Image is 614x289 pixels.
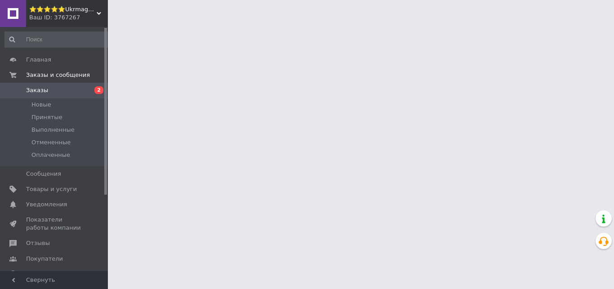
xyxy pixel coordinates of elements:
[26,200,67,209] span: Уведомления
[31,113,62,121] span: Принятые
[29,5,97,13] span: ⭐️⭐️⭐️⭐️⭐️Ukrmaga Магазин от склада
[26,170,61,178] span: Сообщения
[29,13,108,22] div: Ваш ID: 3767267
[31,138,71,147] span: Отмененные
[26,270,75,278] span: Каталог ProSale
[26,185,77,193] span: Товары и услуги
[4,31,111,48] input: Поиск
[26,239,50,247] span: Отзывы
[26,56,51,64] span: Главная
[31,101,51,109] span: Новые
[94,86,103,94] span: 2
[26,86,48,94] span: Заказы
[31,151,70,159] span: Оплаченные
[26,71,90,79] span: Заказы и сообщения
[26,216,83,232] span: Показатели работы компании
[31,126,75,134] span: Выполненные
[26,255,63,263] span: Покупатели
